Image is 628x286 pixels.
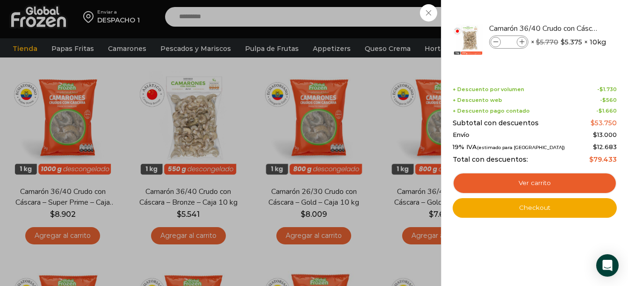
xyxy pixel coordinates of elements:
[602,97,606,103] span: $
[599,107,617,114] bdi: 1.660
[453,97,502,103] span: + Descuento web
[589,155,593,164] span: $
[453,86,524,93] span: + Descuento por volumen
[453,172,617,194] a: Ver carrito
[593,131,617,138] bdi: 13.000
[591,119,617,127] bdi: 53.750
[536,38,558,46] bdi: 5.770
[489,23,600,34] a: Camarón 36/40 Crudo con Cáscara - Bronze - Caja 10 kg
[453,108,530,114] span: + Descuento pago contado
[596,108,617,114] span: -
[453,198,617,218] a: Checkout
[453,156,528,164] span: Total con descuentos:
[597,86,617,93] span: -
[599,86,617,93] bdi: 1.730
[599,86,603,93] span: $
[502,37,516,47] input: Product quantity
[602,97,617,103] bdi: 560
[599,107,602,114] span: $
[593,143,617,150] span: 12.683
[453,119,539,127] span: Subtotal con descuentos
[596,254,619,277] div: Open Intercom Messenger
[589,155,617,164] bdi: 79.433
[600,97,617,103] span: -
[591,119,595,127] span: $
[536,38,540,46] span: $
[561,37,565,47] span: $
[477,145,565,150] small: (estimado para [GEOGRAPHIC_DATA])
[561,37,582,47] bdi: 5.375
[593,131,597,138] span: $
[453,131,469,139] span: Envío
[593,143,597,150] span: $
[531,36,606,49] span: × × 10kg
[453,143,565,151] span: 19% IVA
